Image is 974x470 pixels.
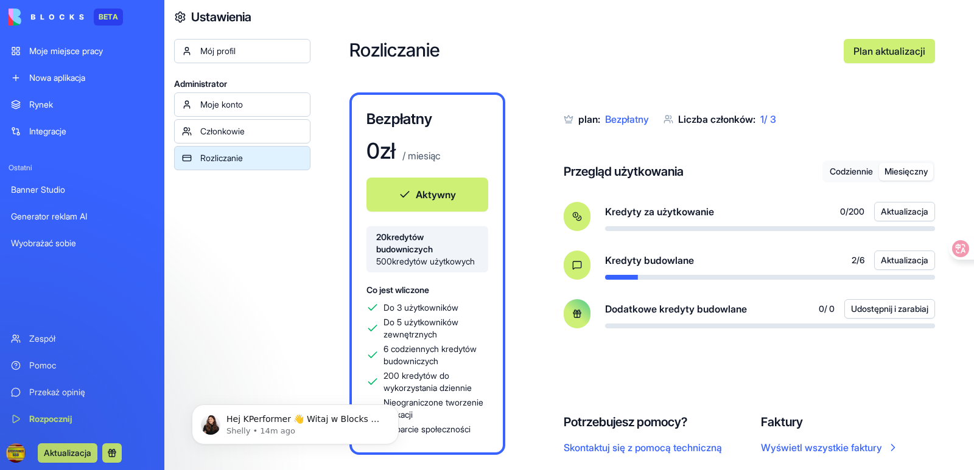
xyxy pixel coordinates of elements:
font: 0 [829,303,835,314]
font: 200 [849,206,864,216]
font: Rynek [29,99,53,109]
font: 2 [852,255,857,265]
img: ACg8ocKoYJm2GTvafISTm-zI5c3xoGDgP8TFd9O8TA1KzDf4P-axJI62=s96-c [6,443,26,463]
font: 6 codziennych kredytów budowniczych [384,344,477,366]
font: 3 [770,113,776,125]
a: Moje konto [174,92,310,117]
font: BETA [99,12,118,21]
font: 6 [860,255,864,265]
font: 1 [760,113,764,125]
font: Zespół [29,333,55,344]
font: Faktury [761,415,803,429]
a: BETA [9,9,123,26]
a: Nowa aplikacja [4,66,161,90]
a: Moje miejsce pracy [4,39,161,63]
font: zł [380,137,395,164]
font: Mój profil [200,46,236,56]
font: / [824,303,827,314]
font: / [857,255,860,265]
font: plan: [578,113,600,125]
font: Ustawienia [191,10,251,24]
font: Generator reklam AI [11,211,87,221]
font: Rozliczanie [200,153,243,163]
font: Aktualizacja [881,255,928,265]
font: Codziennie [830,166,873,176]
font: kredytów użytkowych [392,256,475,266]
a: Rozliczanie [174,146,310,170]
font: Do 3 użytkowników [384,302,458,313]
font: Przekaż opinię [29,387,85,397]
font: Nowa aplikacja [29,72,85,83]
font: Pomoc [29,360,56,370]
font: Przegląd użytkowania [564,164,684,179]
font: Moje miejsce pracy [29,46,103,56]
font: Moje konto [200,99,243,109]
a: Wyobrażać sobie [4,231,161,255]
font: Miesięczny [885,166,928,176]
font: Udostępnij i zarabiaj [851,303,928,314]
a: Integracje [4,119,161,143]
a: Wyświetl wszystkie faktury [761,440,899,455]
font: Wyobrażać sobie [11,238,76,248]
a: Rozpocznij [4,407,161,431]
a: Generator reklam AI [4,204,161,229]
font: Aktywny [416,188,456,201]
img: logo [9,9,84,26]
font: Potrzebujesz pomocy? [564,415,687,429]
a: Pomoc [4,353,161,378]
font: Bezpłatny [605,113,649,125]
font: Rozpocznij [29,413,72,424]
font: Bezpłatny [366,110,432,128]
font: Ostatni [9,163,32,172]
a: Banner Studio [4,178,161,202]
font: Co jest wliczone [366,285,429,295]
button: Skontaktuj się z pomocą techniczną [564,440,722,455]
a: Członkowie [174,119,310,143]
font: kredytów budowniczych [376,232,433,254]
font: Aktualizacja [881,206,928,216]
font: Banner Studio [11,184,65,195]
font: / miesiąc [402,150,441,162]
a: Rynek [4,92,161,117]
font: Aktualizacja [44,448,91,458]
font: / [764,113,768,125]
font: Plan aktualizacji [853,45,925,57]
font: Integracje [29,126,66,136]
font: Nieograniczone tworzenie aplikacji [384,397,483,420]
font: Wsparcie społeczności [384,424,471,434]
button: Udostępnij i zarabiaj [844,299,935,319]
font: Do 5 użytkowników zewnętrznych [384,317,458,339]
a: Przekaż opinię [4,380,161,404]
font: 0 [366,137,380,164]
font: Skontaktuj się z pomocą techniczną [564,441,722,454]
button: Aktywny [366,178,488,212]
a: Plan aktualizacji [844,39,935,63]
font: 500 [376,256,392,266]
a: Bezpłatny0zł / miesiącAktywny20kredytów budowniczych500kredytów użytkowychCo jest wliczoneDo 3 uż... [349,92,505,455]
a: Zespół [4,327,161,351]
button: Aktualizacja [38,443,97,463]
font: Kredyty za użytkowanie [605,206,714,218]
font: Kredyty budowlane [605,254,694,266]
font: / [846,206,849,216]
font: 0 [840,206,846,216]
font: Członkowie [200,126,245,136]
iframe: Wiadomość z powiadomieniem interkomowym [173,379,417,464]
button: Aktualizacja [874,202,935,221]
font: Liczba członków: [678,113,755,125]
a: Aktualizacja [38,446,97,458]
font: 0 [819,303,824,314]
font: Wyświetl wszystkie faktury [761,441,882,454]
button: Aktualizacja [874,251,935,270]
font: Dodatkowe kredyty budowlane [605,303,747,315]
font: Rozliczanie [349,39,440,61]
a: Mój profil [174,39,310,63]
font: 20 [376,232,387,242]
font: Administrator [174,78,227,89]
